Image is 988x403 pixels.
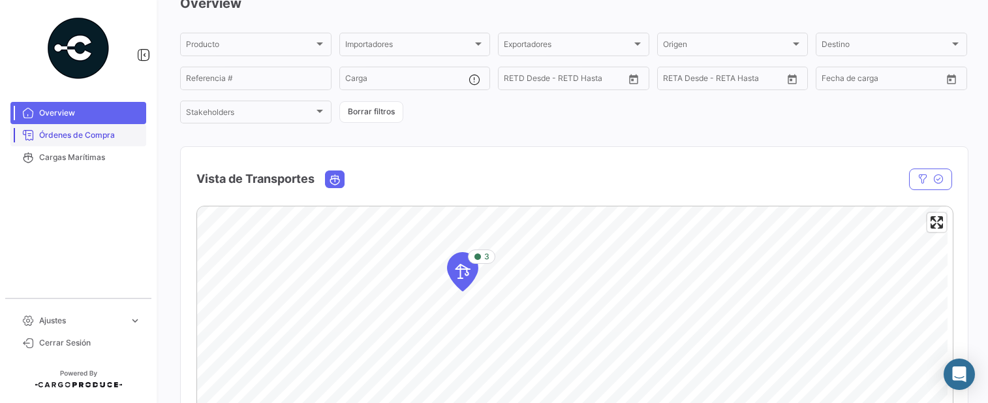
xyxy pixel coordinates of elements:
[927,213,946,232] button: Enter fullscreen
[345,42,473,51] span: Importadores
[196,170,315,188] h4: Vista de Transportes
[186,110,314,119] span: Stakeholders
[129,315,141,327] span: expand_more
[10,102,146,124] a: Overview
[504,76,527,85] input: Desde
[39,107,141,119] span: Overview
[822,76,845,85] input: Desde
[39,129,141,141] span: Órdenes de Compra
[822,42,949,51] span: Destino
[696,76,753,85] input: Hasta
[10,124,146,146] a: Órdenes de Compra
[536,76,594,85] input: Hasta
[326,171,344,187] button: Ocean
[39,152,141,163] span: Cargas Marítimas
[944,359,975,390] div: Abrir Intercom Messenger
[46,16,111,81] img: powered-by.png
[854,76,912,85] input: Hasta
[663,76,687,85] input: Desde
[624,69,643,89] button: Open calendar
[504,42,632,51] span: Exportadores
[39,315,124,327] span: Ajustes
[663,42,791,51] span: Origen
[942,69,961,89] button: Open calendar
[39,337,141,349] span: Cerrar Sesión
[782,69,802,89] button: Open calendar
[10,146,146,169] a: Cargas Marítimas
[484,251,489,263] span: 3
[447,252,478,291] div: Map marker
[339,101,403,123] button: Borrar filtros
[186,42,314,51] span: Producto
